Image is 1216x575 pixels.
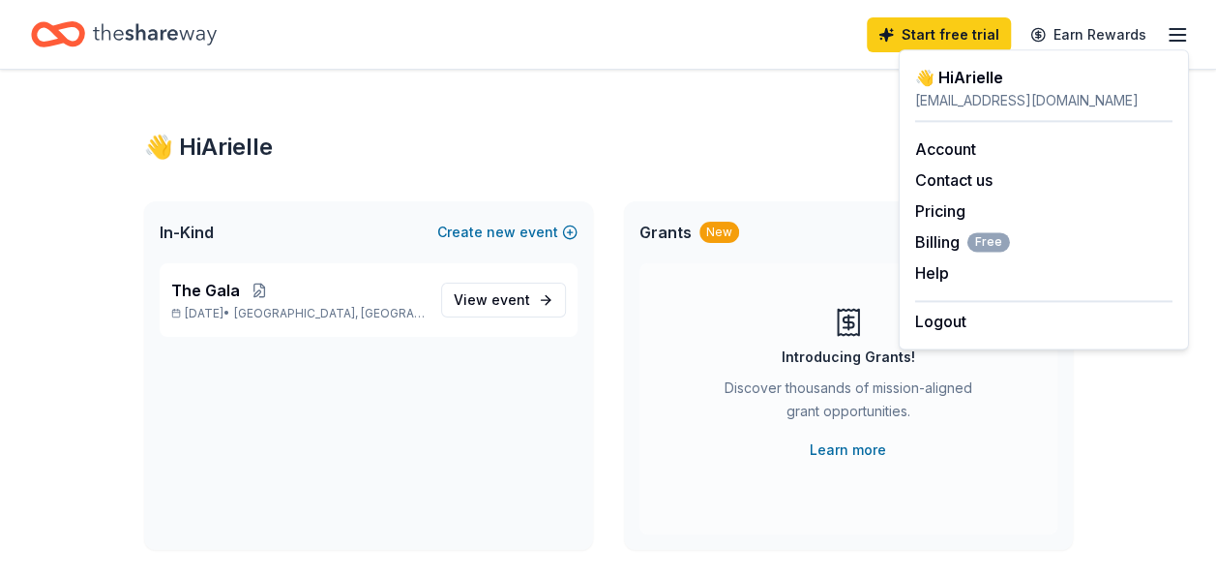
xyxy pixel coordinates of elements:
[717,377,980,431] div: Discover thousands of mission-aligned grant opportunities.
[144,132,1073,163] div: 👋 Hi Arielle
[31,12,217,57] a: Home
[915,261,949,285] button: Help
[487,221,516,244] span: new
[915,230,1010,254] span: Billing
[915,230,1010,254] button: BillingFree
[171,306,426,321] p: [DATE] •
[234,306,425,321] span: [GEOGRAPHIC_DATA], [GEOGRAPHIC_DATA]
[491,291,530,308] span: event
[915,201,965,221] a: Pricing
[454,288,530,312] span: View
[699,222,739,243] div: New
[437,221,578,244] button: Createnewevent
[160,221,214,244] span: In-Kind
[915,66,1172,89] div: 👋 Hi Arielle
[867,17,1011,52] a: Start free trial
[915,310,966,333] button: Logout
[967,232,1010,252] span: Free
[171,279,240,302] span: The Gala
[1019,17,1158,52] a: Earn Rewards
[639,221,692,244] span: Grants
[810,439,886,462] a: Learn more
[915,139,976,159] a: Account
[915,89,1172,112] div: [EMAIL_ADDRESS][DOMAIN_NAME]
[782,346,915,369] div: Introducing Grants!
[915,168,993,192] button: Contact us
[441,283,566,318] a: View event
